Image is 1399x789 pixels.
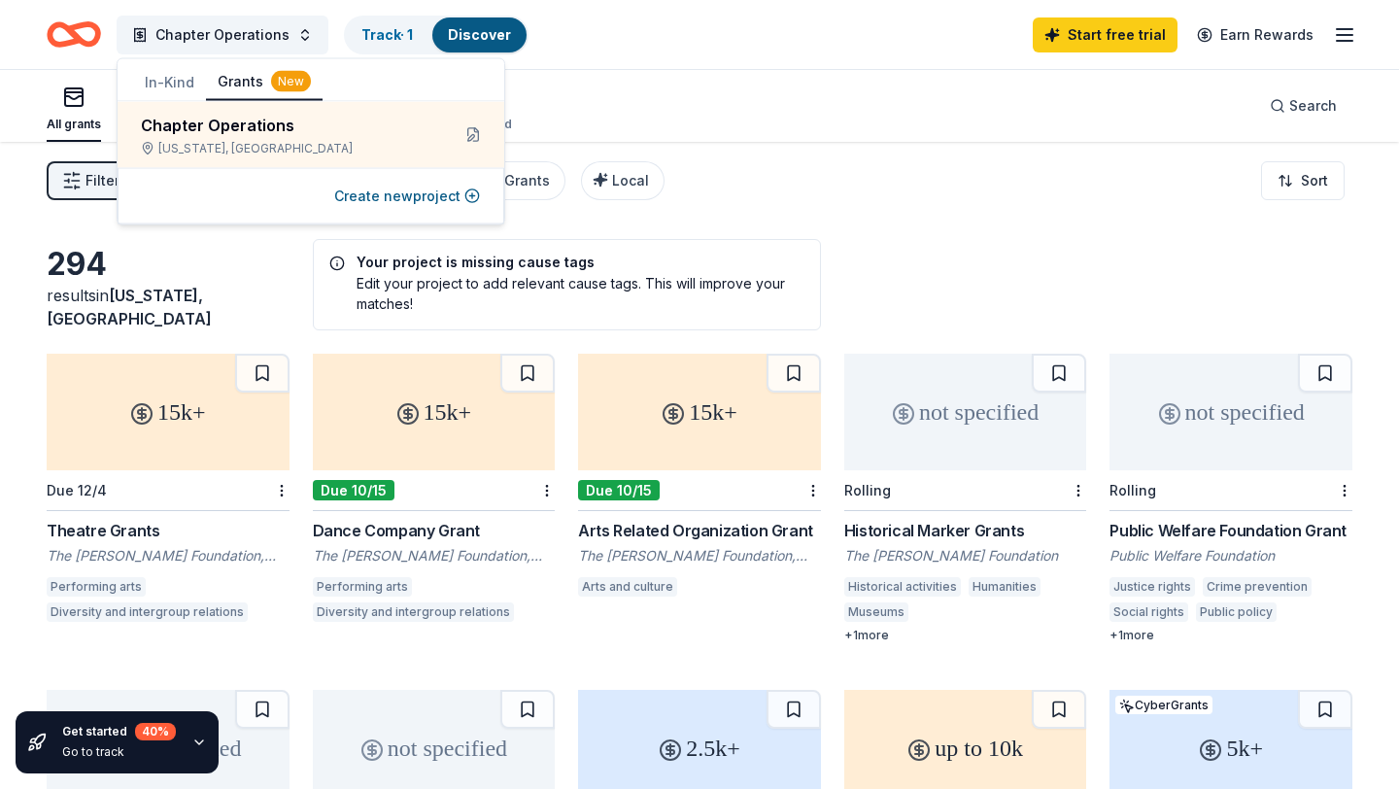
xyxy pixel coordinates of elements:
div: Diversity and intergroup relations [47,602,248,622]
span: Chapter Operations [155,23,290,47]
div: Chapter Operations [141,114,434,137]
div: Due 10/15 [578,480,660,500]
button: Grants [206,64,323,101]
div: Arts and culture [578,577,677,597]
div: Justice rights [1109,577,1195,597]
div: not specified [1109,354,1352,470]
div: Humanities [969,577,1041,597]
div: Museums [844,602,908,622]
div: 15k+ [578,354,821,470]
div: Edit your project to add relevant cause tags. This will improve your matches! [329,273,804,314]
a: Start free trial [1033,17,1177,52]
div: Rolling [1109,482,1156,498]
div: + 1 more [1109,628,1352,643]
button: Track· 1Discover [344,16,529,54]
span: in [47,286,212,328]
div: Crime prevention [1203,577,1312,597]
div: The [PERSON_NAME] Foundation, Inc. [313,546,556,566]
div: Theatre Grants [47,519,290,542]
div: 294 [47,245,290,284]
span: Sort [1301,169,1328,192]
div: Due 12/4 [47,482,107,498]
div: Go to track [62,744,176,760]
div: New [271,71,311,92]
button: Chapter Operations [117,16,328,54]
div: Diversity and intergroup relations [313,602,514,622]
div: Due 10/15 [313,480,394,500]
button: Filter1 [47,161,135,200]
div: Public Welfare Foundation [1109,546,1352,566]
button: Sort [1261,161,1345,200]
div: Performing arts [313,577,412,597]
div: Historical activities [844,577,961,597]
a: Earn Rewards [1185,17,1325,52]
div: Rolling [844,482,891,498]
button: Local [581,161,665,200]
span: Filter [85,169,119,192]
div: Social rights [1109,602,1188,622]
a: 15k+Due 10/15Dance Company GrantThe [PERSON_NAME] Foundation, Inc.Performing artsDiversity and in... [313,354,556,628]
div: [US_STATE], [GEOGRAPHIC_DATA] [141,141,434,156]
div: 15k+ [47,354,290,470]
div: The [PERSON_NAME] Foundation, Inc. [578,546,821,566]
button: Create newproject [334,185,480,208]
span: Local [612,172,649,189]
div: Get started [62,723,176,740]
div: Public policy [1196,602,1277,622]
div: 40 % [135,723,176,740]
a: Discover [448,26,511,43]
div: Dance Company Grant [313,519,556,542]
button: CyberGrants [445,161,565,200]
span: Search [1289,94,1337,118]
button: In-Kind [133,65,206,100]
a: not specifiedRollingHistorical Marker GrantsThe [PERSON_NAME] FoundationHistorical activitiesHuma... [844,354,1087,643]
button: Search [1254,86,1352,125]
span: [US_STATE], [GEOGRAPHIC_DATA] [47,286,212,328]
a: Home [47,12,101,57]
a: Track· 1 [361,26,413,43]
div: results [47,284,290,330]
button: All grants [47,78,101,142]
div: The [PERSON_NAME] Foundation, Inc. [47,546,290,566]
div: Historical Marker Grants [844,519,1087,542]
div: CyberGrants [1115,696,1212,714]
div: not specified [844,354,1087,470]
a: 15k+Due 12/4Theatre GrantsThe [PERSON_NAME] Foundation, Inc.Performing artsDiversity and intergro... [47,354,290,628]
div: Performing arts [47,577,146,597]
div: Arts Related Organization Grant [578,519,821,542]
a: not specifiedRollingPublic Welfare Foundation GrantPublic Welfare FoundationJustice rightsCrime p... [1109,354,1352,643]
div: Public Welfare Foundation Grant [1109,519,1352,542]
div: 15k+ [313,354,556,470]
div: All grants [47,117,101,132]
a: 15k+Due 10/15Arts Related Organization GrantThe [PERSON_NAME] Foundation, Inc.Arts and culture [578,354,821,602]
div: CyberGrants [464,169,550,192]
div: + 1 more [844,628,1087,643]
h5: Your project is missing cause tags [329,256,804,269]
div: The [PERSON_NAME] Foundation [844,546,1087,566]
